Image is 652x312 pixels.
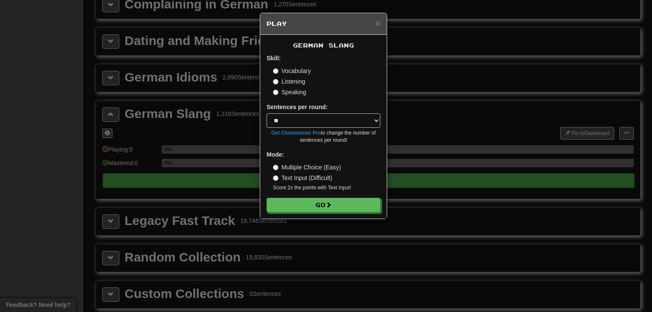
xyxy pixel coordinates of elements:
[267,129,380,144] small: to change the number of sentences per round!
[273,163,341,171] label: Multiple Choice (Easy)
[273,175,278,181] input: Text Input (Difficult)
[271,130,321,136] a: Get Clozemaster Pro
[273,184,380,191] small: Score 2x the points with Text Input !
[375,18,380,28] span: ×
[293,42,354,49] span: German Slang
[267,103,328,111] label: Sentences per round:
[273,79,278,84] input: Listening
[273,77,305,86] label: Listening
[375,19,380,28] button: Close
[267,55,281,62] strong: Skill:
[273,174,332,182] label: Text Input (Difficult)
[273,88,306,96] label: Speaking
[267,151,284,158] strong: Mode:
[273,67,311,75] label: Vocabulary
[273,165,278,170] input: Multiple Choice (Easy)
[273,68,278,74] input: Vocabulary
[267,198,380,212] button: Go
[273,90,278,95] input: Speaking
[267,20,380,28] h5: Play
